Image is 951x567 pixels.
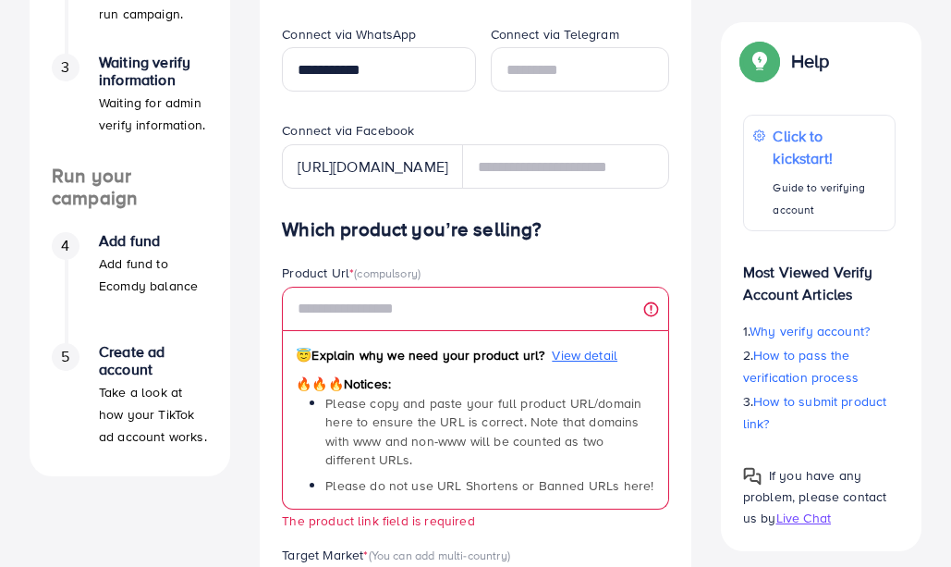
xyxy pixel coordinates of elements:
[99,381,208,448] p: Take a look at how your TikTok ad account works.
[282,218,669,241] h4: Which product you’re selling?
[791,50,830,72] p: Help
[61,56,69,78] span: 3
[30,165,230,210] h4: Run your campaign
[325,476,653,495] span: Please do not use URL Shortens or Banned URLs here!
[743,344,896,388] p: 2.
[296,346,311,364] span: 😇
[743,44,776,78] img: Popup guide
[369,547,510,563] span: (You can add multi-country)
[282,25,416,43] label: Connect via WhatsApp
[296,346,544,364] span: Explain why we need your product url?
[282,512,474,529] small: The product link field is required
[743,392,887,433] span: How to submit product link?
[743,466,887,527] span: If you have any problem, please contact us by
[282,546,510,564] label: Target Market
[282,121,414,140] label: Connect via Facebook
[325,394,641,469] span: Please copy and paste your full product URL/domain here to ensure the URL is correct. Note that d...
[99,232,208,250] h4: Add fund
[296,375,343,393] span: 🔥🔥🔥
[99,343,208,378] h4: Create ad account
[61,346,69,367] span: 5
[99,253,208,297] p: Add fund to Ecomdy balance
[30,232,230,343] li: Add fund
[743,467,762,486] img: Popup guide
[61,235,69,256] span: 4
[296,375,391,393] span: Notices:
[743,346,859,387] span: How to pass the verification process
[872,484,937,553] iframe: Chat
[743,390,896,435] p: 3.
[743,320,896,342] p: 1.
[552,346,617,364] span: View detail
[99,92,208,136] p: Waiting for admin verify information.
[776,509,831,527] span: Live Chat
[282,264,421,282] label: Product Url
[99,54,208,89] h4: Waiting verify information
[30,343,230,454] li: Create ad account
[30,54,230,165] li: Waiting verify information
[743,246,896,305] p: Most Viewed Verify Account Articles
[750,322,870,340] span: Why verify account?
[773,125,885,169] p: Click to kickstart!
[354,265,421,281] span: (compulsory)
[491,25,619,43] label: Connect via Telegram
[282,144,463,189] div: [URL][DOMAIN_NAME]
[773,177,885,221] p: Guide to verifying account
